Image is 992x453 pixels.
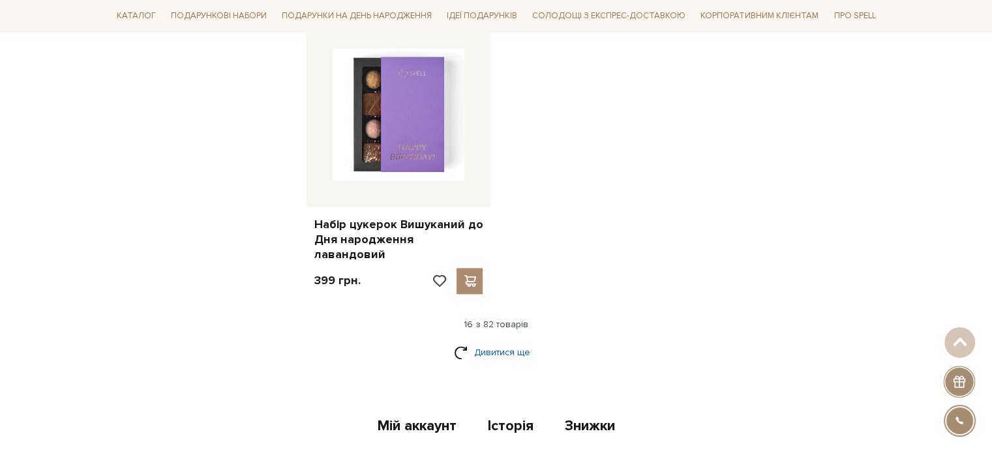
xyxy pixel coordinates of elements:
a: Каталог [112,7,161,27]
a: Корпоративним клієнтам [695,7,824,27]
a: Про Spell [828,7,880,27]
a: Солодощі з експрес-доставкою [527,5,691,27]
p: 399 грн. [314,273,361,288]
a: Ідеї подарунків [442,7,522,27]
a: Мій аккаунт [378,417,457,439]
a: Знижки [565,417,615,439]
a: Історія [488,417,534,439]
a: Дивитися ще [454,341,539,364]
div: 16 з 82 товарів [106,319,886,330]
a: Подарунки на День народження [277,7,437,27]
a: Подарункові набори [166,7,272,27]
a: Набір цукерок Вишуканий до Дня народження лавандовий [314,217,483,263]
